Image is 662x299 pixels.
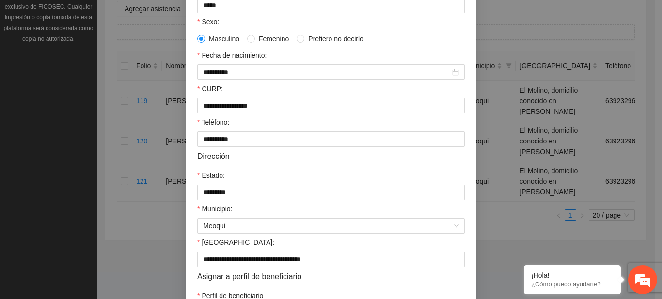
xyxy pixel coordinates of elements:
input: Estado: [197,185,465,200]
span: Femenino [255,33,293,44]
span: Masculino [205,33,243,44]
input: Colonia: [197,252,465,267]
input: CURP: [197,98,465,113]
textarea: Escriba su mensaje y pulse “Intro” [5,197,185,231]
span: Estamos en línea. [56,95,134,193]
span: Prefiero no decirlo [304,33,367,44]
p: ¿Cómo puedo ayudarte? [531,281,614,288]
span: Asignar a perfil de beneficiario [197,270,301,283]
label: Municipio: [197,204,232,214]
label: Sexo: [197,16,219,27]
label: Fecha de nacimiento: [197,50,267,61]
div: Chatee con nosotros ahora [50,49,163,62]
label: CURP: [197,83,223,94]
div: Minimizar ventana de chat en vivo [159,5,182,28]
label: Colonia: [197,237,274,248]
div: ¡Hola! [531,271,614,279]
input: Teléfono: [197,131,465,147]
label: Teléfono: [197,117,229,127]
input: Fecha de nacimiento: [203,67,450,78]
label: Estado: [197,170,225,181]
span: Dirección [197,150,230,162]
span: Meoqui [203,219,459,233]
